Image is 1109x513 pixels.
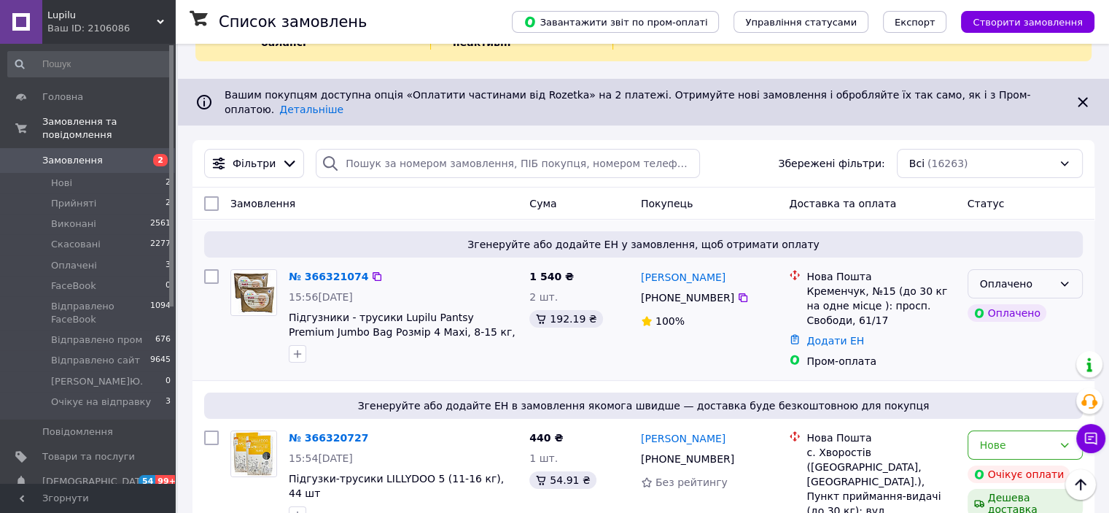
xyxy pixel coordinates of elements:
a: [PERSON_NAME] [641,431,725,446]
span: 2277 [150,238,171,251]
div: Нова Пошта [806,269,955,284]
span: 2 [166,177,171,190]
a: Додати ЕН [806,335,864,347]
span: Повідомлення [42,425,113,439]
div: Ваш ID: 2106086 [47,22,175,35]
span: 440 ₴ [529,432,563,444]
span: 1094 [150,300,171,326]
span: Без рейтингу [655,477,728,488]
span: 99+ [155,475,179,487]
div: [PHONE_NUMBER] [638,449,737,469]
button: Управління статусами [734,11,868,33]
span: Створити замовлення [973,17,1083,28]
span: 2 [166,197,171,210]
span: Cума [529,198,556,209]
img: Фото товару [231,270,276,315]
span: (16263) [927,158,968,169]
span: Замовлення [42,154,103,167]
span: Доставка та оплата [789,198,896,209]
button: Створити замовлення [961,11,1094,33]
a: Фото товару [230,269,277,316]
a: Підгузники - трусики Lupilu Pantsy Premium Jumbo Bag Розмір 4 Maxi, 8-15 кг, 78 шт [289,312,515,352]
span: Експорт [895,17,935,28]
span: Головна [42,90,83,104]
span: 100% [655,315,685,327]
span: [PERSON_NAME]Ю. [51,375,143,388]
a: Підгузки-трусики LILLYDOO 5 (11-16 кг), 44 шт [289,473,504,499]
span: Вашим покупцям доступна опція «Оплатити частинами від Rozetka» на 2 платежі. Отримуйте нові замов... [225,89,1030,115]
div: 54.91 ₴ [529,471,596,489]
span: 54 [139,475,155,487]
span: Замовлення [230,198,295,209]
span: Всі [909,156,925,171]
a: № 366320727 [289,432,368,444]
a: [PERSON_NAME] [641,270,725,285]
span: Прийняті [51,197,96,210]
span: Відправлено пром [51,333,142,347]
span: Згенеруйте або додайте ЕН у замовлення, щоб отримати оплату [210,237,1077,252]
span: Виконані [51,217,96,231]
span: 15:56[DATE] [289,291,353,303]
div: Нове [980,437,1053,453]
span: Статус [968,198,1005,209]
div: 192.19 ₴ [529,310,602,328]
button: Експорт [883,11,947,33]
span: 15:54[DATE] [289,452,353,464]
span: Замовлення та повідомлення [42,115,175,142]
a: Фото товару [230,431,277,477]
span: Очікує на відправку [51,396,151,409]
div: Очікує оплати [968,466,1070,483]
span: 2 шт. [529,291,558,303]
span: 3 [166,396,171,409]
span: Фільтри [233,156,276,171]
span: Збережені фільтри: [778,156,884,171]
span: [DEMOGRAPHIC_DATA] [42,475,150,488]
a: № 366321074 [289,271,368,282]
span: Завантажити звіт по пром-оплаті [524,15,707,28]
span: 676 [155,333,171,347]
div: Пром-оплата [806,354,955,369]
span: 2 [153,154,168,166]
button: Наверх [1065,469,1096,500]
div: Кременчук, №15 (до 30 кг на одне місце ): просп. Свободи, 61/17 [806,284,955,328]
span: Скасовані [51,238,101,251]
div: Оплачено [980,276,1053,292]
span: 0 [166,279,171,293]
span: 1 540 ₴ [529,271,574,282]
input: Пошук [7,51,172,77]
span: 1 шт. [529,452,558,464]
span: 0 [166,375,171,388]
span: Нові [51,177,72,190]
span: Управління статусами [745,17,857,28]
span: Оплачені [51,259,97,272]
h1: Список замовлень [219,13,367,31]
a: Детальніше [279,104,343,115]
span: FaceBook [51,279,96,293]
div: [PHONE_NUMBER] [638,288,737,308]
div: Нова Пошта [806,431,955,445]
img: Фото товару [231,431,276,477]
span: 9645 [150,354,171,367]
span: Покупець [641,198,693,209]
button: Завантажити звіт по пром-оплаті [512,11,719,33]
span: Lupilu [47,9,157,22]
span: Товари та послуги [42,450,135,463]
button: Чат з покупцем [1076,424,1105,453]
span: Відправлено FaceBook [51,300,150,326]
span: Відправлено сайт [51,354,140,367]
a: Створити замовлення [946,15,1094,27]
span: Згенеруйте або додайте ЕН в замовлення якомога швидше — доставка буде безкоштовною для покупця [210,398,1077,413]
input: Пошук за номером замовлення, ПІБ покупця, номером телефону, Email, номером накладної [316,149,700,178]
div: Оплачено [968,304,1046,322]
span: 2561 [150,217,171,231]
span: 3 [166,259,171,272]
